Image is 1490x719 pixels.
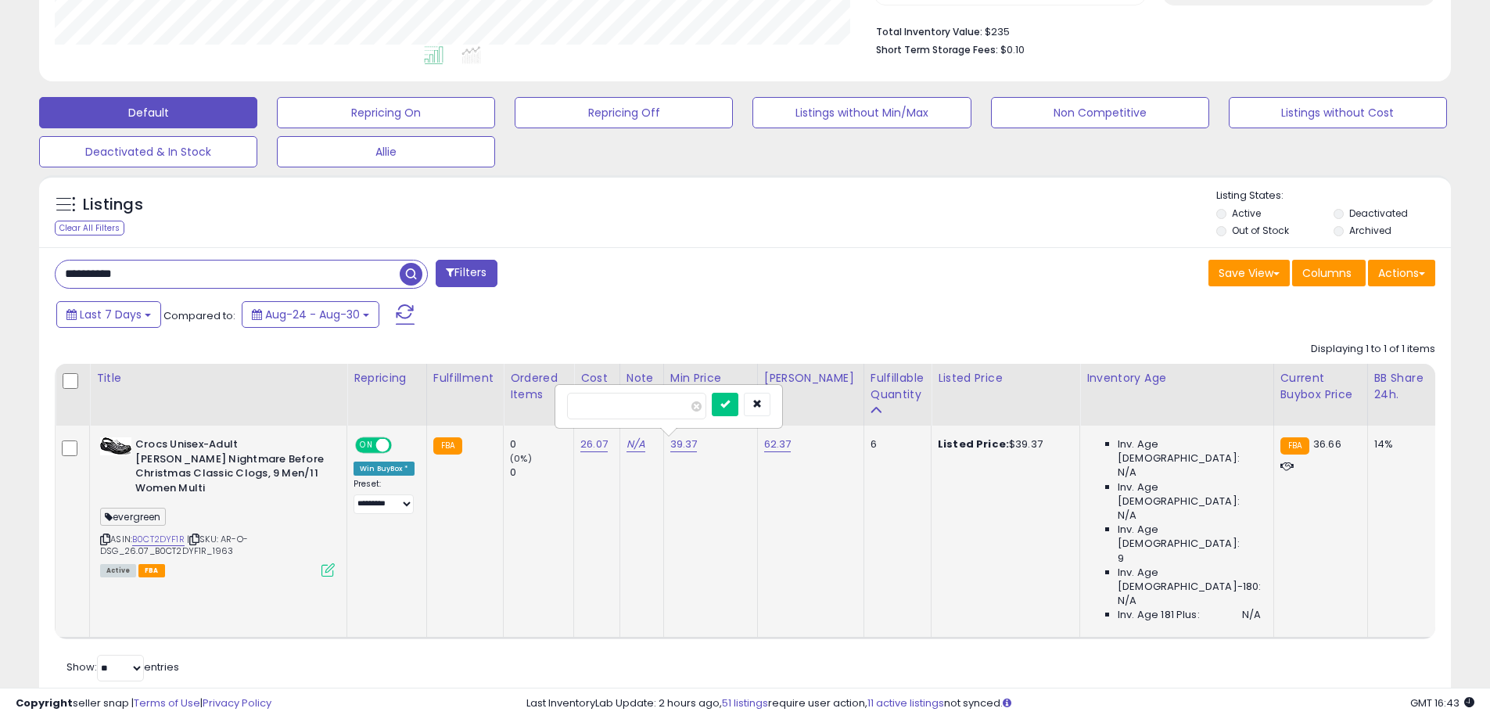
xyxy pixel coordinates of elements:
[1118,466,1136,480] span: N/A
[390,439,415,452] span: OFF
[1118,509,1136,523] span: N/A
[526,696,1474,711] div: Last InventoryLab Update: 2 hours ago, require user action, not synced.
[510,466,573,480] div: 0
[876,25,982,38] b: Total Inventory Value:
[752,97,971,128] button: Listings without Min/Max
[1349,224,1391,237] label: Archived
[56,301,161,328] button: Last 7 Days
[1118,594,1136,608] span: N/A
[55,221,124,235] div: Clear All Filters
[100,437,131,455] img: 41BdLblH+kL._SL40_.jpg
[1349,207,1408,220] label: Deactivated
[1313,437,1341,451] span: 36.66
[277,136,495,167] button: Allie
[1232,224,1289,237] label: Out of Stock
[764,437,792,452] a: 62.37
[436,260,497,287] button: Filters
[1118,552,1124,566] span: 9
[100,533,248,556] span: | SKU: AR-O-DSG_26.07_B0CT2DYF1R_1963
[722,696,768,710] a: 51 listings
[938,370,1073,386] div: Listed Price
[1229,97,1447,128] button: Listings without Cost
[277,97,495,128] button: Repricing On
[354,462,415,476] div: Win BuyBox *
[242,301,379,328] button: Aug-24 - Aug-30
[938,437,1009,451] b: Listed Price:
[66,660,179,674] span: Show: entries
[1242,608,1261,622] span: N/A
[100,508,166,526] span: evergreen
[510,370,567,403] div: Ordered Items
[1000,42,1025,57] span: $0.10
[1216,189,1451,203] p: Listing States:
[1302,265,1352,281] span: Columns
[1232,207,1261,220] label: Active
[871,370,925,403] div: Fulfillable Quantity
[670,370,751,386] div: Min Price
[510,452,532,465] small: (0%)
[135,437,325,499] b: Crocs Unisex-Adult [PERSON_NAME] Nightmare Before Christmas Classic Clogs, 9 Men/11 Women Multi
[1280,370,1361,403] div: Current Buybox Price
[1280,437,1309,455] small: FBA
[265,307,360,322] span: Aug-24 - Aug-30
[1208,260,1290,286] button: Save View
[1292,260,1366,286] button: Columns
[1311,342,1435,357] div: Displaying 1 to 1 of 1 items
[1118,437,1261,466] span: Inv. Age [DEMOGRAPHIC_DATA]:
[627,370,657,386] div: Note
[871,437,919,451] div: 6
[991,97,1209,128] button: Non Competitive
[433,437,462,455] small: FBA
[510,437,573,451] div: 0
[354,479,415,514] div: Preset:
[134,696,200,710] a: Terms of Use
[16,696,271,711] div: seller snap | |
[433,370,497,386] div: Fulfillment
[1118,480,1261,509] span: Inv. Age [DEMOGRAPHIC_DATA]:
[580,370,613,386] div: Cost
[1368,260,1435,286] button: Actions
[132,533,185,546] a: B0CT2DYF1R
[1086,370,1266,386] div: Inventory Age
[1118,523,1261,551] span: Inv. Age [DEMOGRAPHIC_DATA]:
[39,97,257,128] button: Default
[16,696,73,710] strong: Copyright
[203,696,271,710] a: Privacy Policy
[867,696,944,710] a: 11 active listings
[876,43,998,56] b: Short Term Storage Fees:
[938,437,1068,451] div: $39.37
[627,437,645,452] a: N/A
[876,21,1424,40] li: $235
[354,370,420,386] div: Repricing
[670,437,698,452] a: 39.37
[80,307,142,322] span: Last 7 Days
[83,194,143,216] h5: Listings
[1118,566,1261,594] span: Inv. Age [DEMOGRAPHIC_DATA]-180:
[163,308,235,323] span: Compared to:
[100,437,335,575] div: ASIN:
[515,97,733,128] button: Repricing Off
[96,370,340,386] div: Title
[39,136,257,167] button: Deactivated & In Stock
[138,564,165,577] span: FBA
[1374,370,1431,403] div: BB Share 24h.
[580,437,608,452] a: 26.07
[100,564,136,577] span: All listings currently available for purchase on Amazon
[764,370,857,386] div: [PERSON_NAME]
[1118,608,1200,622] span: Inv. Age 181 Plus:
[357,439,376,452] span: ON
[1410,696,1474,710] span: 2025-09-9 16:43 GMT
[1374,437,1426,451] div: 14%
